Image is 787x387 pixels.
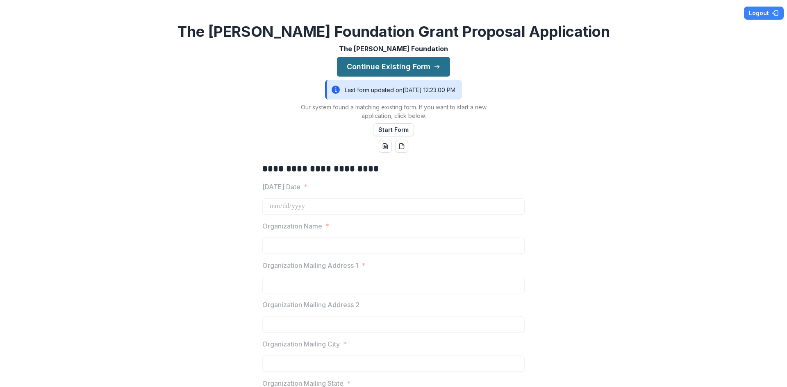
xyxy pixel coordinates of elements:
p: The [PERSON_NAME] Foundation [339,44,448,54]
div: Last form updated on [DATE] 12:23:00 PM [325,80,462,100]
p: [DATE] Date [262,182,300,192]
p: Our system found a matching existing form. If you want to start a new application, click below. [291,103,496,120]
button: Logout [744,7,784,20]
h2: The [PERSON_NAME] Foundation Grant Proposal Application [177,23,610,41]
button: word-download [379,140,392,153]
p: Organization Mailing Address 2 [262,300,359,310]
p: Organization Mailing Address 1 [262,260,358,270]
p: Organization Name [262,221,322,231]
button: Continue Existing Form [337,57,450,77]
button: Start Form [373,123,414,136]
p: Organization Mailing City [262,339,340,349]
button: pdf-download [395,140,408,153]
